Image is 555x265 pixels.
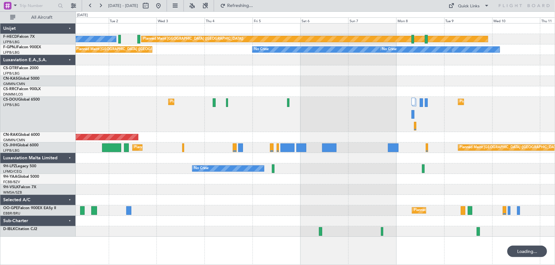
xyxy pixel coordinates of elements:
[109,17,157,23] div: Tue 2
[19,1,56,10] input: Trip Number
[3,227,15,231] span: D-IBLK
[3,40,20,44] a: LFPB/LBG
[3,138,25,142] a: GMMN/CMN
[301,17,349,23] div: Sat 6
[3,175,39,179] a: 9H-YAAGlobal 5000
[156,17,205,23] div: Wed 3
[3,98,18,102] span: CS-DOU
[3,77,39,81] a: CN-KASGlobal 5000
[3,185,19,189] span: 9H-VSLK
[227,3,253,8] span: Refreshing...
[3,143,17,147] span: CS-JHH
[3,92,23,97] a: DNMM/LOS
[3,103,20,107] a: LFPB/LBG
[507,246,547,257] div: Loading...
[3,169,22,174] a: LFMD/CEQ
[3,164,16,168] span: 9H-LPZ
[17,15,67,20] span: All Aircraft
[3,71,20,76] a: LFPB/LBG
[3,185,36,189] a: 9H-VSLKFalcon 7X
[194,164,209,173] div: No Crew
[77,13,88,18] div: [DATE]
[3,50,20,55] a: LFPB/LBG
[414,206,529,215] div: Planned Maint [GEOGRAPHIC_DATA] ([GEOGRAPHIC_DATA] National)
[108,3,138,9] span: [DATE] - [DATE]
[7,12,69,23] button: All Aircraft
[3,206,56,210] a: OO-GPEFalcon 900EX EASy II
[61,17,109,23] div: Mon 1
[444,17,492,23] div: Tue 9
[3,87,41,91] a: CS-RRCFalcon 900LX
[3,66,38,70] a: CS-DTRFalcon 2000
[3,77,18,81] span: CN-KAS
[3,133,18,137] span: CN-RAK
[170,97,270,107] div: Planned Maint [GEOGRAPHIC_DATA] ([GEOGRAPHIC_DATA])
[3,164,36,168] a: 9H-LPZLegacy 500
[348,17,396,23] div: Sun 7
[3,175,17,179] span: 9H-YAA
[3,206,18,210] span: OO-GPE
[3,35,35,39] a: F-HECDFalcon 7X
[396,17,444,23] div: Mon 8
[253,17,301,23] div: Fri 5
[3,180,20,184] a: FCBB/BZV
[3,211,20,216] a: EBBR/BRU
[3,66,17,70] span: CS-DTR
[134,143,234,152] div: Planned Maint [GEOGRAPHIC_DATA] ([GEOGRAPHIC_DATA])
[76,45,177,54] div: Planned Maint [GEOGRAPHIC_DATA] ([GEOGRAPHIC_DATA])
[143,34,243,44] div: Planned Maint [GEOGRAPHIC_DATA] ([GEOGRAPHIC_DATA])
[3,227,37,231] a: D-IBLKCitation CJ2
[492,17,540,23] div: Wed 10
[3,190,22,195] a: WMSA/SZB
[3,133,40,137] a: CN-RAKGlobal 6000
[3,35,17,39] span: F-HECD
[254,45,269,54] div: No Crew
[3,143,38,147] a: CS-JHHGlobal 6000
[217,1,255,11] button: Refreshing...
[3,98,40,102] a: CS-DOUGlobal 6500
[446,1,493,11] button: Quick Links
[382,45,397,54] div: No Crew
[3,87,17,91] span: CS-RRC
[458,3,480,10] div: Quick Links
[205,17,253,23] div: Thu 4
[3,148,20,153] a: LFPB/LBG
[3,45,17,49] span: F-GPNJ
[3,82,25,86] a: GMMN/CMN
[3,45,41,49] a: F-GPNJFalcon 900EX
